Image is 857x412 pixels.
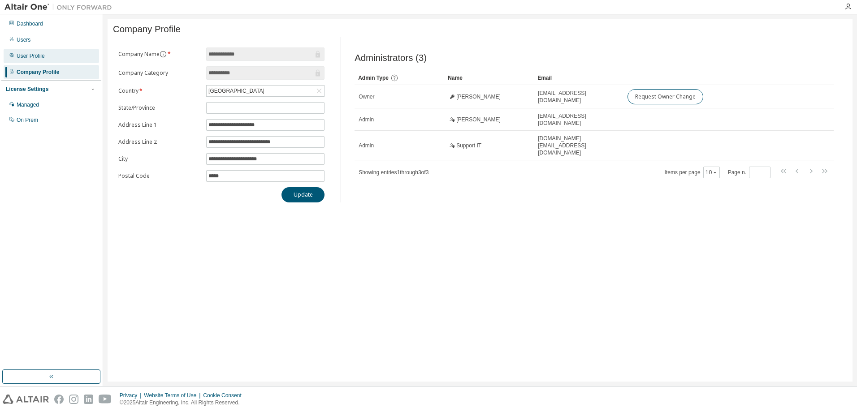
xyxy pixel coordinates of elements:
span: [PERSON_NAME] [456,93,501,100]
div: Email [537,71,620,85]
span: Admin [359,142,374,149]
div: Name [448,71,530,85]
div: On Prem [17,116,38,124]
div: License Settings [6,86,48,93]
button: Request Owner Change [628,89,703,104]
span: Administrators (3) [355,53,427,63]
img: facebook.svg [54,395,64,404]
button: information [160,51,167,58]
div: Website Terms of Use [144,392,203,399]
div: Dashboard [17,20,43,27]
img: instagram.svg [69,395,78,404]
span: Page n. [728,167,770,178]
label: Company Name [118,51,201,58]
img: altair_logo.svg [3,395,49,404]
img: youtube.svg [99,395,112,404]
label: Company Category [118,69,201,77]
p: © 2025 Altair Engineering, Inc. All Rights Reserved. [120,399,247,407]
div: Privacy [120,392,144,399]
span: Support IT [456,142,481,149]
label: Address Line 1 [118,121,201,129]
div: [GEOGRAPHIC_DATA] [207,86,266,96]
span: Items per page [665,167,720,178]
div: Cookie Consent [203,392,247,399]
div: Users [17,36,30,43]
button: Update [281,187,325,202]
label: City [118,155,201,163]
label: State/Province [118,104,201,112]
span: Owner [359,93,374,100]
span: [EMAIL_ADDRESS][DOMAIN_NAME] [538,90,619,104]
span: Company Profile [113,24,181,34]
span: [EMAIL_ADDRESS][DOMAIN_NAME] [538,112,619,127]
div: Managed [17,101,39,108]
label: Address Line 2 [118,138,201,146]
img: linkedin.svg [84,395,93,404]
span: [PERSON_NAME] [456,116,501,123]
span: [DOMAIN_NAME][EMAIL_ADDRESS][DOMAIN_NAME] [538,135,619,156]
label: Postal Code [118,172,201,180]
div: [GEOGRAPHIC_DATA] [207,86,324,96]
img: Altair One [4,3,117,12]
span: Admin Type [358,75,389,81]
button: 10 [706,169,718,176]
div: User Profile [17,52,45,60]
label: Country [118,87,201,94]
span: Showing entries 1 through 3 of 3 [359,169,428,176]
span: Admin [359,116,374,123]
div: Company Profile [17,69,59,76]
